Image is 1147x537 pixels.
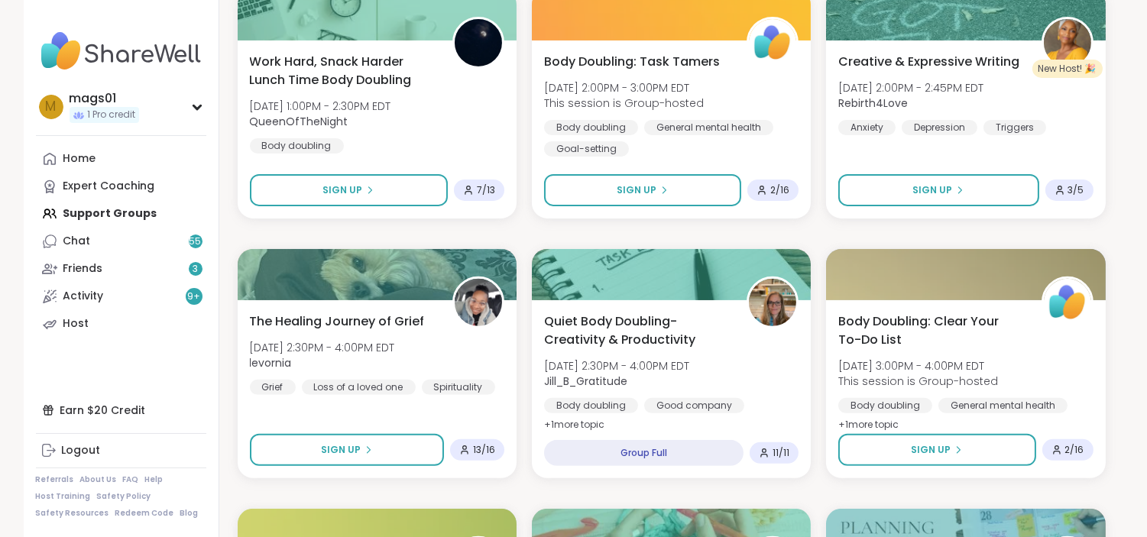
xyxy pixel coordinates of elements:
span: The Healing Journey of Grief [250,312,425,331]
img: QueenOfTheNight [455,19,502,66]
a: FAQ [123,474,139,485]
a: Expert Coaching [36,173,206,200]
span: 9 + [187,290,200,303]
span: 11 / 11 [773,447,789,459]
div: Friends [63,261,103,277]
b: Rebirth4Love [838,95,908,111]
a: Help [145,474,164,485]
span: [DATE] 2:00PM - 2:45PM EDT [838,80,983,95]
button: Sign Up [544,174,741,206]
a: Referrals [36,474,74,485]
div: Group Full [544,440,744,466]
div: Depression [902,120,977,135]
span: Creative & Expressive Writing [838,53,1019,71]
b: Jill_B_Gratitude [544,374,627,389]
b: levornia [250,355,292,370]
span: Body Doubling: Clear Your To-Do List [838,312,1024,349]
div: Spirituality [422,380,495,395]
div: Body doubling [544,120,638,135]
img: ShareWell [749,19,796,66]
div: Logout [62,443,101,458]
span: [DATE] 2:30PM - 4:00PM EDT [544,358,689,374]
a: Host [36,310,206,338]
a: Activity9+ [36,283,206,310]
div: Host [63,316,89,332]
div: Goal-setting [544,141,629,157]
span: 3 / 5 [1068,184,1084,196]
div: General mental health [644,120,773,135]
img: Jill_B_Gratitude [749,279,796,326]
div: Expert Coaching [63,179,155,194]
span: Sign Up [911,443,951,457]
div: mags01 [70,90,139,107]
span: 13 / 16 [473,444,495,456]
span: Quiet Body Doubling- Creativity & Productivity [544,312,730,349]
span: 2 / 16 [1065,444,1084,456]
div: New Host! 🎉 [1032,60,1103,78]
span: Sign Up [912,183,952,197]
span: Sign Up [617,183,656,197]
a: Logout [36,437,206,464]
a: Redeem Code [115,508,174,519]
a: About Us [80,474,117,485]
a: Friends3 [36,255,206,283]
div: Activity [63,289,104,304]
span: [DATE] 2:30PM - 4:00PM EDT [250,340,395,355]
a: Host Training [36,491,91,502]
a: Chat55 [36,228,206,255]
div: Good company [644,398,744,413]
span: [DATE] 2:00PM - 3:00PM EDT [544,80,704,95]
img: Rebirth4Love [1044,19,1091,66]
span: [DATE] 1:00PM - 2:30PM EDT [250,99,391,114]
span: 3 [193,263,198,276]
span: m [46,97,57,117]
div: Body doubling [838,398,932,413]
div: General mental health [938,398,1068,413]
span: Work Hard, Snack Harder Lunch Time Body Doubling [250,53,436,89]
span: Sign Up [321,443,361,457]
div: Anxiety [838,120,896,135]
div: Chat [63,234,91,249]
span: 7 / 13 [477,184,495,196]
div: Earn $20 Credit [36,396,206,424]
div: Grief [250,380,296,395]
button: Sign Up [838,174,1038,206]
div: Body doubling [250,138,344,154]
span: [DATE] 3:00PM - 4:00PM EDT [838,358,998,374]
span: Body Doubling: Task Tamers [544,53,720,71]
span: Sign Up [322,183,362,197]
span: This session is Group-hosted [838,374,998,389]
img: levornia [455,279,502,326]
a: Safety Resources [36,508,109,519]
a: Home [36,145,206,173]
a: Safety Policy [97,491,151,502]
b: QueenOfTheNight [250,114,348,129]
button: Sign Up [250,174,448,206]
img: ShareWell [1044,279,1091,326]
span: 1 Pro credit [88,108,136,121]
div: Body doubling [544,398,638,413]
div: Loss of a loved one [302,380,416,395]
div: Home [63,151,96,167]
span: 2 / 16 [770,184,789,196]
div: Triggers [983,120,1046,135]
span: This session is Group-hosted [544,95,704,111]
button: Sign Up [250,434,444,466]
img: ShareWell Nav Logo [36,24,206,78]
a: Blog [180,508,199,519]
span: 55 [190,235,202,248]
button: Sign Up [838,434,1035,466]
